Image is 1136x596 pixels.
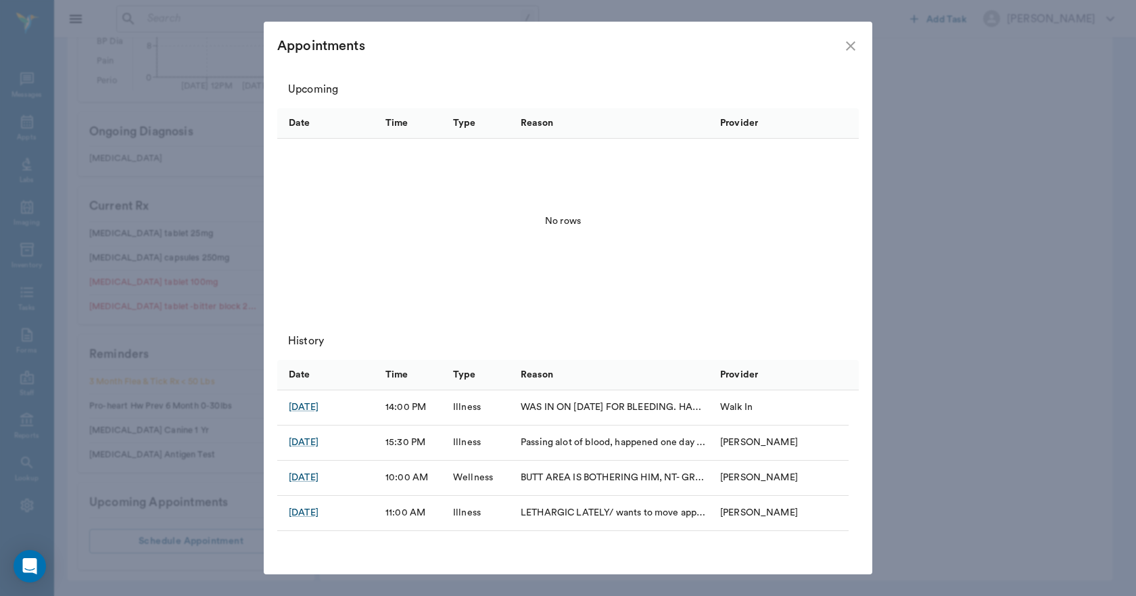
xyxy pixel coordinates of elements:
[557,365,575,384] button: Sort
[289,436,318,449] a: [DATE]
[479,365,498,384] button: Sort
[720,400,753,414] div: Walk In
[289,356,310,394] div: Date
[453,506,481,520] div: Illness
[288,81,848,97] div: Upcoming
[479,114,498,133] button: Sort
[521,104,553,142] div: Reason
[385,104,408,142] div: Time
[521,356,553,394] div: Reason
[277,139,849,304] div: No rows
[446,108,514,139] div: Type
[720,436,798,449] div: Dr. Bert Ellsworth
[521,471,707,484] div: BUTT AREA IS BOTHERING HIM, NT- GRIND, 3MFAT -JESS WHEN SHE MADE THE APPT SHE SAID HER VACCS WERE...
[446,360,514,390] div: Type
[385,506,425,520] div: 11:00 AM
[514,108,713,139] div: Reason
[761,365,780,384] button: Sort
[720,506,798,520] div: Dr. Bert Ellsworth
[557,114,575,133] button: Sort
[412,114,431,133] button: Sort
[385,400,426,414] div: 14:00 PM
[453,436,481,449] div: Illness
[761,114,780,133] button: Sort
[289,400,318,414] a: [DATE]
[289,506,318,520] a: [DATE]
[385,471,428,484] div: 10:00 AM
[379,360,446,390] div: Time
[521,506,707,520] div: LETHARGIC LATELY/ wants to move appointment if nail grinder hasnt came in -JESS
[521,400,707,414] div: WAS IN ON 8.11.25 FOR BLEEDING. HAD ALOT OF BLEEDING AGAIN TODAY. DOC SAID TO BRING IN LORY
[277,35,843,57] div: Appointments
[521,436,707,449] div: Passing alot of blood, happened one day last week and then once again on 8/9 about a half of cup ...
[514,360,713,390] div: Reason
[843,38,859,54] button: close
[379,108,446,139] div: Time
[453,104,476,142] div: Type
[289,104,310,142] div: Date
[453,471,493,484] div: Wellness
[713,360,849,390] div: Provider
[314,365,333,384] button: Sort
[720,104,758,142] div: Provider
[720,471,798,484] div: Dr. Bert Ellsworth
[453,400,481,414] div: Illness
[412,365,431,384] button: Sort
[314,114,333,133] button: Sort
[277,360,379,390] div: Date
[385,436,425,449] div: 15:30 PM
[289,471,318,484] a: [DATE]
[713,108,849,139] div: Provider
[277,108,379,139] div: Date
[385,356,408,394] div: Time
[288,333,848,349] div: History
[14,550,46,582] div: Open Intercom Messenger
[720,356,758,394] div: Provider
[453,356,476,394] div: Type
